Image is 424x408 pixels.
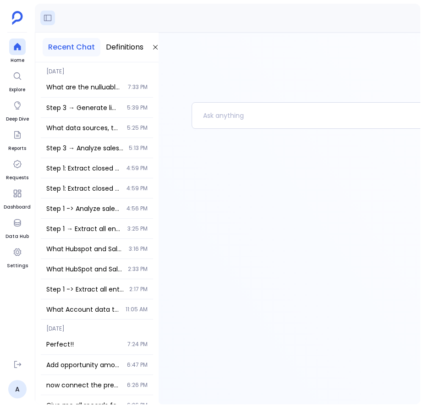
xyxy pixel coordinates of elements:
[129,245,148,253] span: 3:16 PM
[4,204,31,211] span: Dashboard
[9,57,26,64] span: Home
[46,340,122,349] span: Perfect!!
[43,38,100,56] button: Recent Chat
[46,265,122,274] span: What HubSpot and Salesforce data sources are available? Specifically looking for contact, lead, a...
[127,361,148,369] span: 6:47 PM
[46,164,121,173] span: Step 1: Extract closed won opportunities from last 6 months with account industry information and...
[9,86,26,94] span: Explore
[46,285,124,294] span: Step 1 -> Extract all enterprise customers with ARR greater than 50k using Customer key definitio...
[46,83,122,92] span: What are the nulluable columns in salesforce user table ?
[129,144,148,152] span: 5:13 PM
[127,225,148,232] span: 3:25 PM
[128,83,148,91] span: 7:33 PM
[6,116,29,123] span: Deep Dive
[127,165,148,172] span: 4:59 PM
[7,244,28,270] a: Settings
[6,156,28,182] a: Requests
[9,39,26,64] a: Home
[8,127,26,152] a: Reports
[6,97,29,123] a: Deep Dive
[126,306,148,313] span: 11:05 AM
[6,174,28,182] span: Requests
[46,184,121,193] span: Step 1: Extract closed won opportunities from last 6 months with account industry information and...
[7,262,28,270] span: Settings
[9,68,26,94] a: Explore
[46,244,123,254] span: What Hubspot and Salesforce tables are available? Show me the tables for contacts, leads, account...
[46,224,122,233] span: Step 1 → Extract all enterprise customers with ARR greater than 50k including owner details using...
[127,341,148,348] span: 7:24 PM
[6,215,29,240] a: Data Hub
[46,204,121,213] span: Step 1 -> Analyze sales cycle length distribution by industry using the extracted closed won oppo...
[6,233,29,240] span: Data Hub
[12,11,23,25] img: petavue logo
[127,185,148,192] span: 4:59 PM
[46,380,121,390] span: now connect the previous output details to the user who created it
[41,62,153,75] span: [DATE]
[100,38,149,56] button: Definitions
[127,381,148,389] span: 6:26 PM
[127,205,148,212] span: 4:56 PM
[4,185,31,211] a: Dashboard
[127,104,148,111] span: 5:39 PM
[46,123,121,132] span: What data sources, tables, and columns are available for calculating Deal Velocity? I need to und...
[46,143,123,153] span: Step 3 → Analyze sales cycle length distribution across industries from Step 2 Take results from ...
[8,145,26,152] span: Reports
[41,320,153,332] span: [DATE]
[127,124,148,132] span: 5:25 PM
[128,265,148,273] span: 2:33 PM
[46,103,121,112] span: Step 3 → Generate limited leaderboard report with data availability disclaimer Create final leade...
[129,286,148,293] span: 2:17 PM
[8,380,27,398] a: A
[46,305,120,314] span: What Account data tables are available? Show me the structure of Account tables including fields ...
[46,360,121,369] span: Add opportunity amount as opportunity value to the table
